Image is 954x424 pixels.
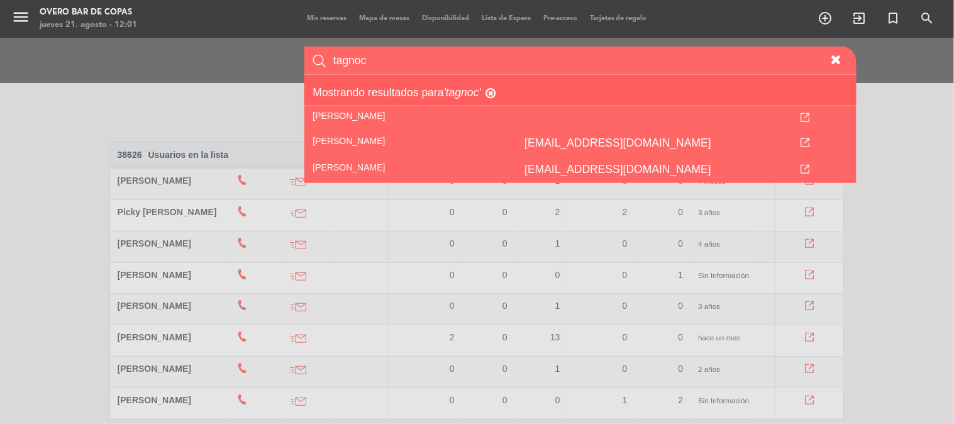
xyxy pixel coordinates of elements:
[524,137,711,149] i: [EMAIL_ADDRESS][DOMAIN_NAME]
[313,86,444,99] span: Mostrando resultados para
[524,163,711,176] i: [EMAIL_ADDRESS][DOMAIN_NAME]
[313,136,385,146] span: [PERSON_NAME]
[444,86,481,99] em: 'tagnoc'
[332,47,824,74] input: Ingrese un nombre, email o teléfono para buscar...
[313,162,385,172] span: [PERSON_NAME]
[313,55,326,67] img: search.png
[313,111,385,121] span: [PERSON_NAME]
